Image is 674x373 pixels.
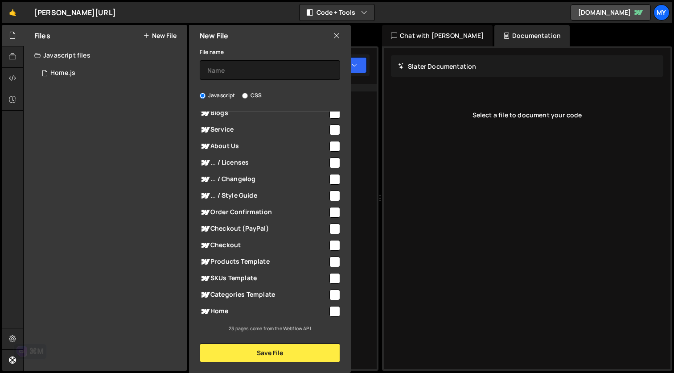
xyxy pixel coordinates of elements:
[34,64,190,82] div: 16831/46013.js
[200,224,328,234] span: Checkout (PayPal)
[494,25,570,46] div: Documentation
[242,93,248,99] input: CSS
[382,25,493,46] div: Chat with [PERSON_NAME]
[29,347,44,356] div: ⌘M
[200,141,328,152] span: About Us
[200,124,328,135] span: Service
[200,157,328,168] span: ... / Licenses
[200,31,228,41] h2: New File
[34,31,50,41] h2: Files
[391,97,663,133] div: Select a file to document your code
[200,48,224,57] label: File name
[242,91,262,100] label: CSS
[2,2,24,23] a: 🤙
[200,174,328,185] span: ... / Changelog
[50,69,75,77] div: Home.js
[200,60,340,80] input: Name
[200,273,328,284] span: SKUs Template
[653,4,670,21] a: My
[24,46,187,64] div: Javascript files
[229,325,311,332] small: 23 pages come from the Webflow API
[200,108,328,119] span: Blogs
[200,290,328,300] span: Categories Template
[200,93,205,99] input: Javascript
[398,62,476,70] h2: Slater Documentation
[34,7,116,18] div: [PERSON_NAME][URL]
[200,344,340,362] button: Save File
[143,32,177,39] button: New File
[200,91,235,100] label: Javascript
[200,257,328,267] span: Products Template
[200,191,328,201] span: ... / Style Guide
[571,4,651,21] a: [DOMAIN_NAME]
[200,240,328,251] span: Checkout
[200,306,328,317] span: Home
[200,207,328,218] span: Order Confirmation
[300,4,374,21] button: Code + Tools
